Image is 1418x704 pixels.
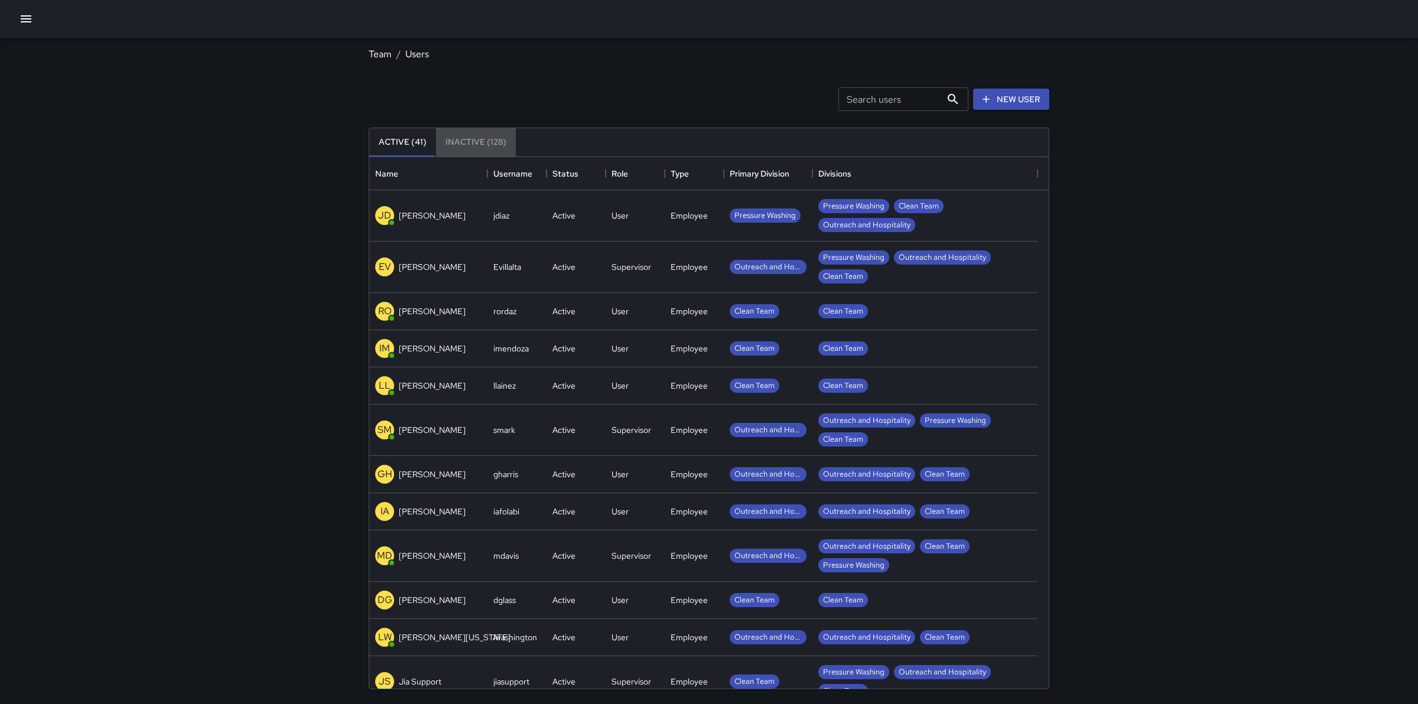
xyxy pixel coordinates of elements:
[552,550,575,562] div: Active
[730,469,806,480] span: Outreach and Hospitality
[818,632,915,643] span: Outreach and Hospitality
[399,594,466,606] p: [PERSON_NAME]
[493,380,516,392] div: llainez
[920,415,991,426] span: Pressure Washing
[379,260,391,274] p: EV
[724,157,812,190] div: Primary Division
[730,157,789,190] div: Primary Division
[818,667,889,678] span: Pressure Washing
[818,506,915,517] span: Outreach and Hospitality
[612,343,629,354] div: User
[399,631,510,643] p: [PERSON_NAME][US_STATE]
[552,305,575,317] div: Active
[665,157,724,190] div: Type
[818,541,915,552] span: Outreach and Hospitality
[612,631,629,643] div: User
[730,380,779,392] span: Clean Team
[399,424,466,436] p: [PERSON_NAME]
[377,549,392,563] p: MD
[612,468,629,480] div: User
[493,631,537,643] div: lwashington
[369,48,392,60] a: Team
[818,469,915,480] span: Outreach and Hospitality
[973,89,1049,110] a: New User
[920,469,970,480] span: Clean Team
[436,128,516,157] button: Inactive (128)
[399,676,441,687] p: Jia Support
[493,305,516,317] div: rordaz
[375,157,398,190] div: Name
[369,128,436,157] button: Active (41)
[730,550,806,562] span: Outreach and Hospitality
[378,593,392,607] p: DG
[606,157,665,190] div: Role
[399,261,466,273] p: [PERSON_NAME]
[920,541,970,552] span: Clean Team
[730,595,779,606] span: Clean Team
[818,252,889,263] span: Pressure Washing
[552,343,575,354] div: Active
[818,343,868,354] span: Clean Team
[378,304,392,318] p: RO
[818,434,868,445] span: Clean Team
[818,686,868,697] span: Clean Team
[399,468,466,480] p: [PERSON_NAME]
[818,157,851,190] div: Divisions
[378,630,392,644] p: LW
[552,468,575,480] div: Active
[612,157,628,190] div: Role
[399,550,466,562] p: [PERSON_NAME]
[671,506,708,517] div: Employee
[378,467,392,481] p: GH
[671,631,708,643] div: Employee
[552,676,575,687] div: Active
[552,261,575,273] div: Active
[894,667,991,678] span: Outreach and Hospitality
[671,157,689,190] div: Type
[671,676,708,687] div: Employee
[399,210,466,221] p: [PERSON_NAME]
[552,210,575,221] div: Active
[818,220,915,231] span: Outreach and Hospitality
[671,468,708,480] div: Employee
[369,157,487,190] div: Name
[671,210,708,221] div: Employee
[552,594,575,606] div: Active
[818,560,889,571] span: Pressure Washing
[812,157,1038,190] div: Divisions
[612,305,629,317] div: User
[818,201,889,212] span: Pressure Washing
[671,343,708,354] div: Employee
[493,676,529,687] div: jiasupport
[730,425,806,436] span: Outreach and Hospitality
[493,343,529,354] div: imendoza
[547,157,606,190] div: Status
[493,594,516,606] div: dglass
[920,506,970,517] span: Clean Team
[552,424,575,436] div: Active
[612,550,651,562] div: Supervisor
[730,306,779,317] span: Clean Team
[612,380,629,392] div: User
[493,157,532,190] div: Username
[379,674,391,689] p: JS
[493,506,519,517] div: iafolabi
[612,210,629,221] div: User
[612,594,629,606] div: User
[493,261,521,273] div: Evillalta
[380,504,389,519] p: IA
[612,676,651,687] div: Supervisor
[730,506,806,517] span: Outreach and Hospitality
[379,379,391,393] p: LL
[399,380,466,392] p: [PERSON_NAME]
[378,208,391,223] p: JD
[493,550,519,562] div: mdavis
[671,261,708,273] div: Employee
[552,157,578,190] div: Status
[730,343,779,354] span: Clean Team
[493,468,518,480] div: gharris
[818,595,868,606] span: Clean Team
[730,262,806,273] span: Outreach and Hospitality
[818,415,915,426] span: Outreach and Hospitality
[671,424,708,436] div: Employee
